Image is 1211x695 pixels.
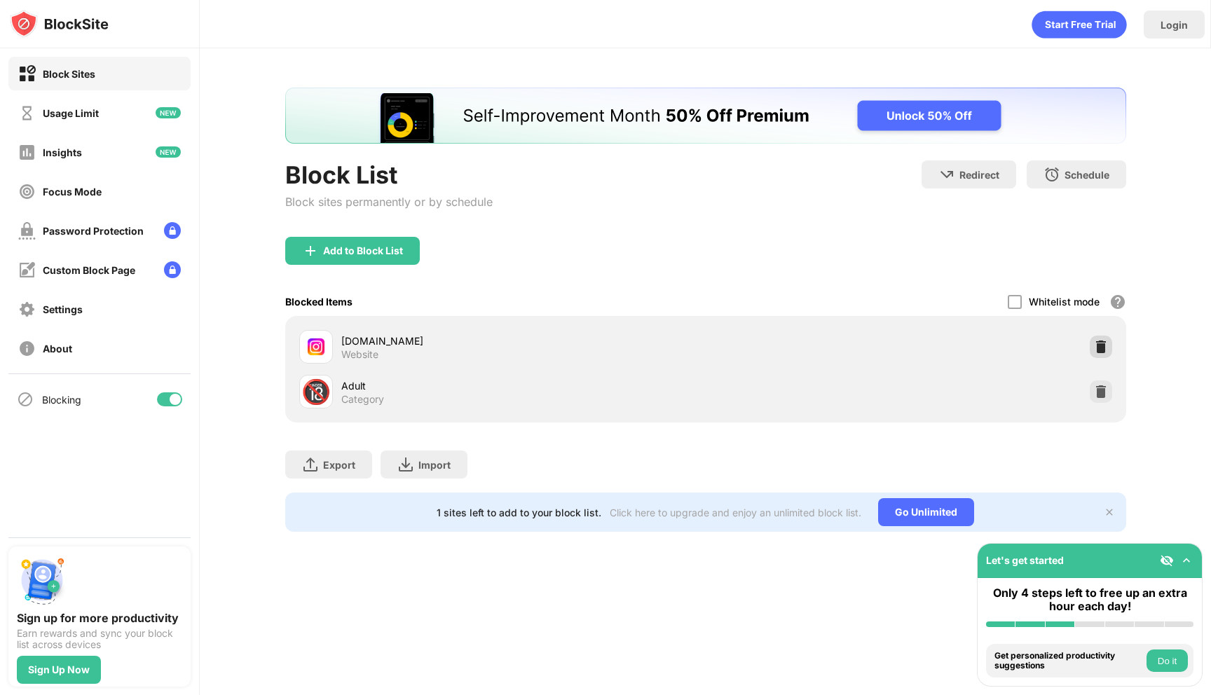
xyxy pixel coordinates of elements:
[1161,19,1188,31] div: Login
[156,146,181,158] img: new-icon.svg
[28,664,90,675] div: Sign Up Now
[18,340,36,357] img: about-off.svg
[164,222,181,239] img: lock-menu.svg
[437,507,601,518] div: 1 sites left to add to your block list.
[43,303,83,315] div: Settings
[341,348,378,361] div: Website
[323,245,403,256] div: Add to Block List
[43,186,102,198] div: Focus Mode
[1179,553,1193,567] img: omni-setup-toggle.svg
[285,160,493,189] div: Block List
[323,459,355,471] div: Export
[994,651,1143,671] div: Get personalized productivity suggestions
[610,507,861,518] div: Click here to upgrade and enjoy an unlimited block list.
[878,498,974,526] div: Go Unlimited
[341,333,706,348] div: [DOMAIN_NAME]
[18,183,36,200] img: focus-off.svg
[43,107,99,119] div: Usage Limit
[285,88,1126,144] iframe: Banner
[18,104,36,122] img: time-usage-off.svg
[1029,296,1100,308] div: Whitelist mode
[43,264,135,276] div: Custom Block Page
[18,222,36,240] img: password-protection-off.svg
[17,628,182,650] div: Earn rewards and sync your block list across devices
[285,195,493,209] div: Block sites permanently or by schedule
[1065,169,1109,181] div: Schedule
[18,301,36,318] img: settings-off.svg
[43,225,144,237] div: Password Protection
[285,296,353,308] div: Blocked Items
[1104,507,1115,518] img: x-button.svg
[18,65,36,83] img: block-on.svg
[959,169,999,181] div: Redirect
[1032,11,1127,39] div: animation
[341,378,706,393] div: Adult
[341,393,384,406] div: Category
[17,611,182,625] div: Sign up for more productivity
[308,338,324,355] img: favicons
[18,261,36,279] img: customize-block-page-off.svg
[43,146,82,158] div: Insights
[986,586,1193,613] div: Only 4 steps left to free up an extra hour each day!
[1147,649,1188,672] button: Do it
[43,68,95,80] div: Block Sites
[164,261,181,278] img: lock-menu.svg
[986,554,1064,566] div: Let's get started
[17,555,67,605] img: push-signup.svg
[43,343,72,355] div: About
[10,10,109,38] img: logo-blocksite.svg
[42,394,81,406] div: Blocking
[301,378,331,406] div: 🔞
[17,391,34,408] img: blocking-icon.svg
[1160,553,1174,567] img: eye-not-visible.svg
[418,459,451,471] div: Import
[156,107,181,118] img: new-icon.svg
[18,144,36,161] img: insights-off.svg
